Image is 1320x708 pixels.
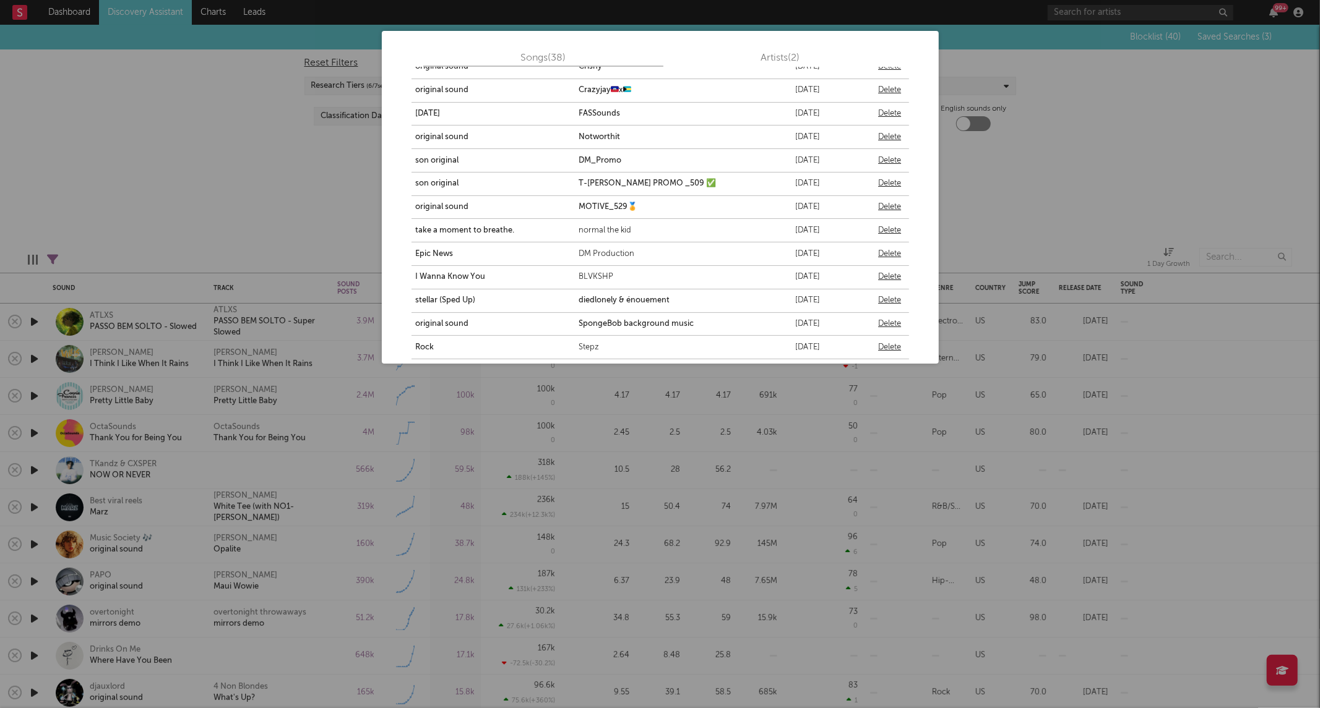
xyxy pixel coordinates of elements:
a: son original [415,176,459,191]
div: Crazyjay🇭🇹x🇧🇸 [579,83,631,98]
div: Stepz [579,340,599,355]
a: Rock [415,340,434,355]
div: Delete [878,83,901,98]
div: Crishy [579,59,602,74]
div: Delete [878,59,901,74]
div: Delete [878,130,901,145]
div: [DATE] [742,293,874,308]
div: [DATE] [742,83,874,98]
div: [DATE] [742,340,874,355]
div: Songs(38) [423,51,663,67]
a: [DATE] [415,106,440,121]
div: Delete [878,153,901,168]
div: Delete [878,176,901,191]
div: Delete [878,223,901,238]
div: DM Production [579,247,634,262]
div: DM_Promo [579,153,621,168]
div: Delete [878,200,901,215]
div: Delete [878,317,901,331]
div: Delete [878,293,901,308]
div: JVLA [579,364,597,378]
div: Delete [878,106,901,121]
a: Epic News [415,247,453,262]
div: [DATE] [742,130,874,145]
a: stellar (Sped Up) [415,293,475,308]
div: T-[PERSON_NAME] PROMO _509 ✅ [579,176,716,191]
div: Notworthit [579,130,620,145]
a: take a moment to breathe. [415,223,514,238]
div: [DATE] [742,200,874,215]
a: I Wanna Know You [415,270,485,284]
div: BLVKSHP [579,270,613,284]
div: Delete [878,340,901,355]
a: original sound [415,83,468,98]
div: [DATE] [742,270,874,284]
div: [DATE] [742,153,874,168]
div: [DATE] [742,176,874,191]
div: [DATE] [742,364,874,378]
a: original sound [415,59,468,74]
div: FASSounds [579,106,620,121]
a: original sound [415,200,468,215]
div: [DATE] [742,223,874,238]
div: diedlonely & énouement [579,293,670,308]
div: [DATE] [742,59,874,74]
div: Artists(2) [663,51,897,67]
div: normal the kid [579,223,631,238]
a: Such a Whore (Baddest Remix) [415,364,528,378]
div: [DATE] [742,317,874,331]
a: son original [415,153,459,168]
div: MOTIVE_529🏅 [579,200,637,215]
a: original sound [415,317,468,331]
a: original sound [415,130,468,145]
div: Delete [878,364,901,378]
div: [DATE] [742,106,874,121]
div: SpongeBob background music [579,317,694,331]
div: Delete [878,247,901,262]
div: [DATE] [742,247,874,262]
div: Delete [878,270,901,284]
